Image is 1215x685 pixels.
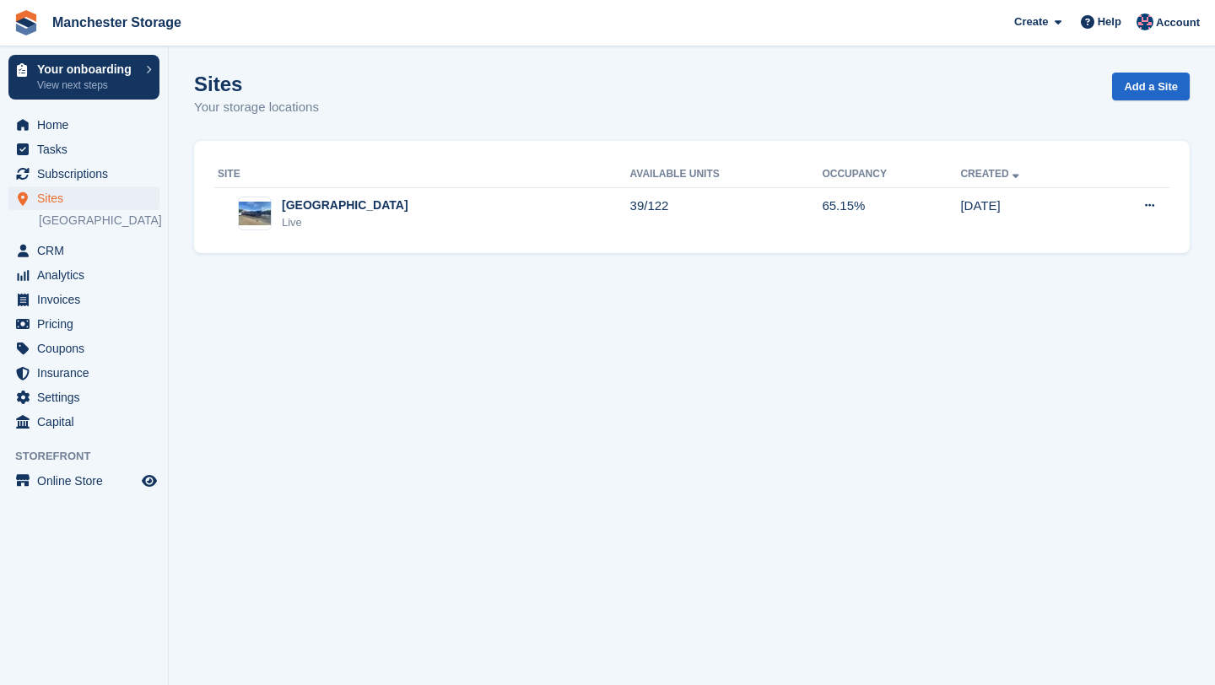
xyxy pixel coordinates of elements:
th: Site [214,161,630,188]
td: [DATE] [960,187,1093,240]
span: Capital [37,410,138,434]
img: Image of Manchester site [239,202,271,226]
th: Available Units [630,161,823,188]
a: [GEOGRAPHIC_DATA] [39,213,159,229]
a: menu [8,410,159,434]
a: menu [8,288,159,311]
td: 65.15% [822,187,960,240]
td: 39/122 [630,187,823,240]
span: Analytics [37,263,138,287]
a: menu [8,186,159,210]
th: Occupancy [822,161,960,188]
span: Online Store [37,469,138,493]
span: Tasks [37,138,138,161]
span: Sites [37,186,138,210]
span: Create [1014,13,1048,30]
a: menu [8,263,159,287]
a: menu [8,138,159,161]
span: Subscriptions [37,162,138,186]
span: Home [37,113,138,137]
span: Pricing [37,312,138,336]
a: menu [8,337,159,360]
a: menu [8,239,159,262]
div: [GEOGRAPHIC_DATA] [282,197,408,214]
a: Preview store [139,471,159,491]
h1: Sites [194,73,319,95]
span: Settings [37,386,138,409]
a: menu [8,469,159,493]
a: menu [8,113,159,137]
span: Storefront [15,448,168,465]
p: Your onboarding [37,63,138,75]
a: Add a Site [1112,73,1190,100]
img: stora-icon-8386f47178a22dfd0bd8f6a31ec36ba5ce8667c1dd55bd0f319d3a0aa187defe.svg [13,10,39,35]
span: Insurance [37,361,138,385]
a: menu [8,162,159,186]
a: menu [8,386,159,409]
span: Invoices [37,288,138,311]
p: Your storage locations [194,98,319,117]
span: Account [1156,14,1200,31]
a: menu [8,312,159,336]
span: Help [1098,13,1121,30]
p: View next steps [37,78,138,93]
a: menu [8,361,159,385]
a: Your onboarding View next steps [8,55,159,100]
a: Manchester Storage [46,8,188,36]
div: Live [282,214,408,231]
a: Created [960,168,1022,180]
span: CRM [37,239,138,262]
span: Coupons [37,337,138,360]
